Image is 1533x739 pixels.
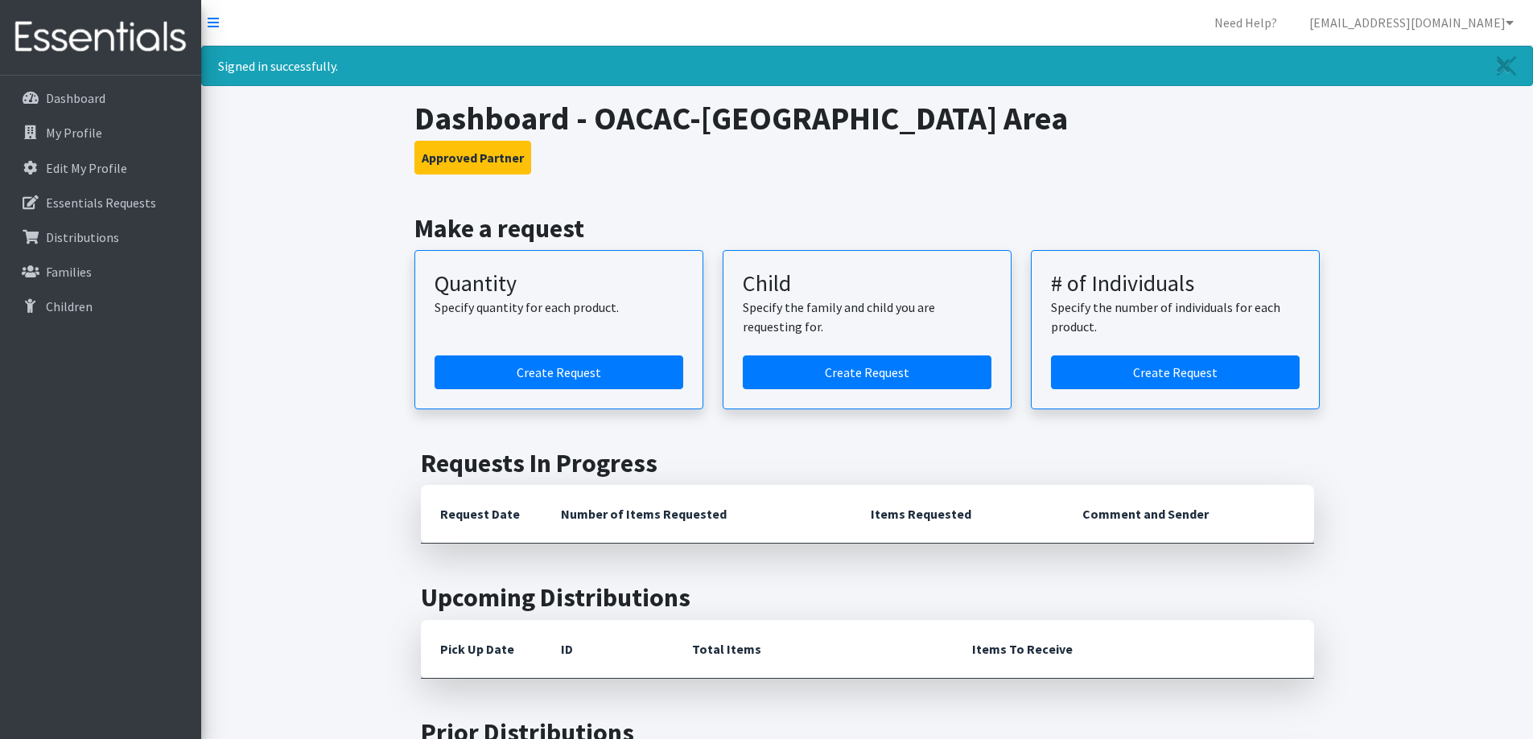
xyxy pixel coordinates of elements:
h1: Dashboard - OACAC-[GEOGRAPHIC_DATA] Area [414,99,1320,138]
div: Signed in successfully. [201,46,1533,86]
a: Create a request by number of individuals [1051,355,1300,389]
a: Close [1481,47,1532,85]
th: Number of Items Requested [542,485,852,544]
a: Children [6,290,195,322]
p: Specify the number of individuals for each product. [1051,298,1300,336]
p: Dashboard [46,90,105,106]
th: Request Date [421,485,542,544]
p: Families [46,264,92,280]
th: Items Requested [851,485,1063,544]
a: Edit My Profile [6,152,195,184]
h3: Quantity [435,270,683,298]
a: Essentials Requests [6,187,195,219]
th: Comment and Sender [1063,485,1313,544]
a: Create a request by quantity [435,355,683,389]
h2: Make a request [414,213,1320,244]
h2: Upcoming Distributions [421,582,1314,613]
a: Distributions [6,221,195,253]
th: Pick Up Date [421,620,542,679]
h3: # of Individuals [1051,270,1300,298]
h2: Requests In Progress [421,448,1314,478]
h3: Child [743,270,991,298]
th: Total Items [673,620,953,679]
p: My Profile [46,125,102,141]
a: Create a request for a child or family [743,355,991,389]
th: Items To Receive [953,620,1314,679]
p: Specify the family and child you are requesting for. [743,298,991,336]
a: [EMAIL_ADDRESS][DOMAIN_NAME] [1296,6,1527,39]
button: Approved Partner [414,141,531,174]
p: Children [46,298,93,314]
img: HumanEssentials [6,10,195,64]
p: Specify quantity for each product. [435,298,683,317]
a: My Profile [6,117,195,149]
p: Essentials Requests [46,195,156,211]
a: Need Help? [1201,6,1290,39]
a: Dashboard [6,82,195,114]
th: ID [542,620,673,679]
p: Edit My Profile [46,160,127,176]
p: Distributions [46,229,119,245]
a: Families [6,256,195,288]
